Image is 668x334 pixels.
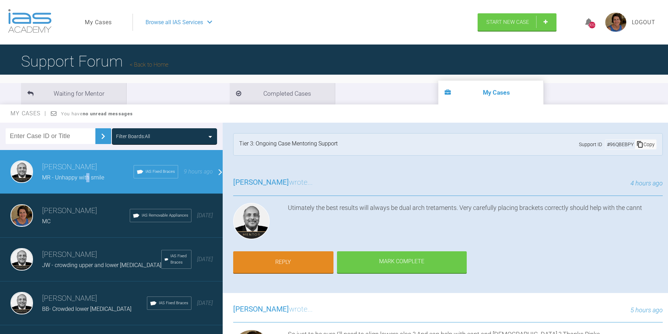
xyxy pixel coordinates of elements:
div: # 96QBEBPY [606,141,635,148]
a: My Cases [85,18,112,27]
h1: Support Forum [21,49,168,74]
span: Support ID [579,141,602,148]
strong: no unread messages [83,111,133,116]
div: Copy [635,140,656,149]
input: Enter Case ID or Title [6,128,95,144]
span: JW - crowding upper and lower [MEDICAL_DATA] [42,262,161,268]
span: My Cases [11,110,47,117]
div: Mark Complete [337,251,467,273]
span: You have [61,111,133,116]
h3: [PERSON_NAME] [42,293,147,305]
a: Start New Case [478,13,556,31]
span: IAS Removable Appliances [142,212,188,219]
span: [DATE] [197,212,213,219]
h3: [PERSON_NAME] [42,249,161,261]
a: Reply [233,251,333,273]
span: IAS Fixed Braces [170,253,188,266]
div: 3057 [589,22,595,28]
span: 5 hours ago [630,306,663,314]
li: My Cases [438,81,544,104]
img: Margaret De Verteuil [11,204,33,227]
li: Waiting for Mentor [21,83,126,104]
span: 9 hours ago [184,168,213,175]
li: Completed Cases [230,83,335,104]
div: Tier 3: Ongoing Case Mentoring Support [239,139,338,150]
h3: [PERSON_NAME] [42,205,130,217]
span: [DATE] [197,300,213,306]
h3: wrote... [233,177,313,189]
div: Filter Boards: All [116,132,150,140]
span: MR - Unhappy with smile [42,174,104,181]
img: chevronRight.28bd32b0.svg [97,131,109,142]
a: Logout [632,18,655,27]
a: Back to Home [130,61,168,68]
span: Browse all IAS Services [146,18,203,27]
span: [DATE] [197,256,213,263]
span: BB- Crowded lower [MEDICAL_DATA] [42,306,131,312]
span: MC [42,218,50,225]
img: Utpalendu Bose [11,292,33,314]
span: IAS Fixed Braces [159,300,188,306]
h3: wrote... [233,304,313,315]
img: logo-light.3e3ef733.png [8,9,52,33]
span: 4 hours ago [630,179,663,187]
div: Utimately the best results will always be dual arch tretaments. Very carefully placing brackets c... [288,203,663,242]
span: Start New Case [486,19,529,25]
span: [PERSON_NAME] [233,305,289,313]
img: Utpalendu Bose [233,203,270,239]
img: profile.png [605,13,626,32]
span: IAS Fixed Braces [146,169,175,175]
span: [PERSON_NAME] [233,178,289,186]
img: Utpalendu Bose [11,161,33,183]
h3: [PERSON_NAME] [42,161,134,173]
img: Utpalendu Bose [11,248,33,271]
